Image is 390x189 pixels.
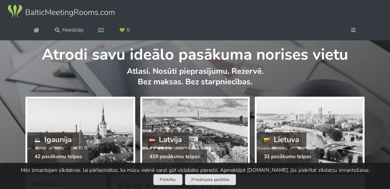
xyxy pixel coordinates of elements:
span: 0 [127,28,130,33]
a: Igaunija 42 pasākumu telpas [25,97,135,169]
div: Igaunija [27,132,79,147]
img: Baltic Meeting Rooms [7,4,116,19]
div: Latvija [142,132,189,147]
div: Lietuva [257,132,306,147]
a: Lietuva 31 pasākumu telpas [255,97,365,169]
div: 42 pasākumu telpas [27,149,89,164]
a: Meklētājs [50,24,89,37]
div: 419 pasākumu telpas [142,149,207,164]
a: Latvija 419 pasākumu telpas [140,97,250,169]
button: Piekrītu [153,174,182,185]
div: 31 pasākumu telpas [257,149,319,164]
a: Privātuma politika [185,174,236,185]
h1: Atrodi savu ideālo pasākuma norises vietu [25,40,365,65]
p: Atlasi. Nosūti pieprasījumu. Rezervē. Bez maksas. Bez starpniecības. [25,66,365,94]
